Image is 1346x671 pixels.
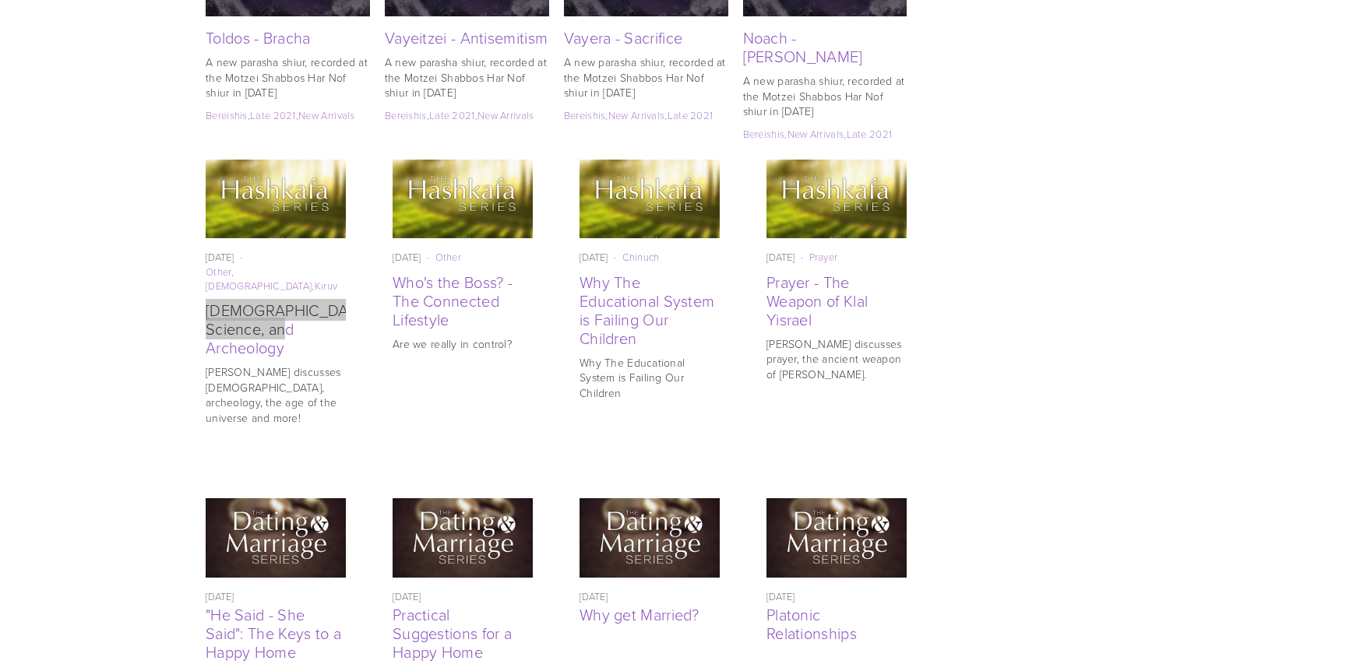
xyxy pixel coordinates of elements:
time: [DATE] [580,589,608,603]
img: Prayer - The Weapon of Klal Yisrael [766,129,907,269]
time: [DATE] [206,250,245,264]
span: , , [564,108,714,122]
a: Bereishis [385,108,427,122]
a: Late 2021 [668,108,714,122]
span: , , [743,127,893,141]
p: Why The Educational System is Failing Our Children [580,355,720,401]
a: Why get Married? [580,498,720,577]
a: Vayeitzei - Antisemitism [385,26,548,48]
a: Vayera - Sacrifice [564,26,682,48]
a: Bereishis [743,127,785,141]
time: [DATE] [766,250,806,264]
a: Who's the Boss? - The Connected Lifestyle [393,271,513,330]
a: Prayer - The Weapon of Klal Yisrael [766,160,907,238]
a: Practical Suggestions for a Happy Home [393,498,533,577]
img: Practical Suggestions for a Happy Home [393,468,533,608]
a: Tanach, Science, and Archeology [206,160,346,238]
time: [DATE] [393,589,421,603]
a: Noach - [PERSON_NAME] [743,26,863,67]
a: Toldos - Bracha [206,26,311,48]
p: A new parasha shiur, recorded at the Motzei Shabbos Har Nof shiur in [DATE] [206,54,370,100]
a: Other [206,265,231,279]
time: [DATE] [393,250,432,264]
a: Chinuch [622,250,660,264]
img: Why The Educational System is Failing Our Children [580,129,720,269]
img: Who's the Boss? - The Connected Lifestyle [393,129,533,269]
a: [DEMOGRAPHIC_DATA], Science, and Archeology [206,299,374,358]
a: Late 2021 [847,127,893,141]
p: A new parasha shiur, recorded at the Motzei Shabbos Har Nof shiur in [DATE] [743,73,907,119]
a: Why get Married? [580,603,699,625]
a: Prayer [809,250,838,264]
time: [DATE] [766,589,795,603]
a: Platonic Relationships [766,498,907,577]
p: [PERSON_NAME] discusses [DEMOGRAPHIC_DATA], archeology, the age of the universe and more! [206,364,346,425]
a: Why The Educational System is Failing Our Children [580,271,714,349]
a: Late 2021 [429,108,475,122]
a: New Arrivals [788,127,844,141]
a: "He Said - She Said": The Keys to a Happy Home [206,603,341,662]
a: Who's the Boss? - The Connected Lifestyle [393,160,533,238]
span: , , [206,108,355,122]
a: Platonic Relationships [766,603,857,644]
p: [PERSON_NAME] discusses prayer, the ancient weapon of [PERSON_NAME]. [766,336,907,382]
p: A new parasha shiur, recorded at the Motzei Shabbos Har Nof shiur in [DATE] [385,54,549,100]
a: New Arrivals [477,108,534,122]
img: Why get Married? [580,468,720,608]
a: Kiruv [315,279,338,293]
a: Prayer - The Weapon of Klal Yisrael [766,271,868,330]
time: [DATE] [206,589,234,603]
a: Other [435,250,462,264]
a: "He Said - She Said": The Keys to a Happy Home [206,498,346,577]
a: [DEMOGRAPHIC_DATA] [206,279,312,293]
span: , , [385,108,534,122]
a: New Arrivals [608,108,665,122]
a: Late 2021 [250,108,296,122]
a: Bereishis [206,108,248,122]
time: [DATE] [580,250,619,264]
a: Practical Suggestions for a Happy Home [393,603,512,662]
img: "He Said - She Said": The Keys to a Happy Home [206,468,346,608]
img: Platonic Relationships [766,468,907,608]
img: Tanach, Science, and Archeology [206,129,346,269]
a: Bereishis [564,108,606,122]
a: Why The Educational System is Failing Our Children [580,160,720,238]
p: Are we really in control? [393,336,533,352]
span: , , [206,265,346,293]
a: New Arrivals [298,108,355,122]
p: A new parasha shiur, recorded at the Motzei Shabbos Har Nof shiur in [DATE] [564,54,728,100]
